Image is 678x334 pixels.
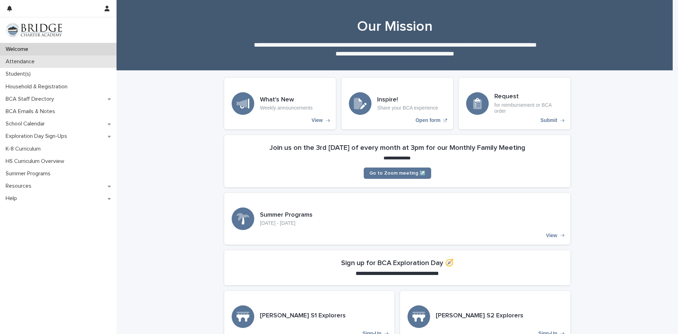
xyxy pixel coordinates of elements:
p: School Calendar [3,121,50,127]
h3: Inspire! [377,96,438,104]
p: Open form [416,117,441,123]
p: HS Curriculum Overview [3,158,70,165]
a: Submit [459,78,570,129]
p: Help [3,195,23,202]
p: Household & Registration [3,83,73,90]
img: V1C1m3IdTEidaUdm9Hs0 [6,23,62,37]
h3: Request [494,93,563,101]
a: View [224,193,570,245]
p: Welcome [3,46,34,53]
p: Weekly announcements [260,105,313,111]
p: Submit [541,117,557,123]
p: View [546,233,557,239]
p: Share your BCA experience [377,105,438,111]
p: Student(s) [3,71,36,77]
p: BCA Staff Directory [3,96,60,102]
p: Resources [3,183,37,189]
h3: Summer Programs [260,211,313,219]
a: Go to Zoom meeting ↗️ [364,168,431,179]
p: Exploration Day Sign-Ups [3,133,73,140]
p: [DATE] - [DATE] [260,220,313,226]
span: Go to Zoom meeting ↗️ [369,171,426,176]
p: View [311,117,323,123]
p: for reimbursement or BCA order [494,102,563,114]
h1: Our Mission [222,18,568,35]
p: BCA Emails & Notes [3,108,61,115]
h3: [PERSON_NAME] S1 Explorers [260,312,346,320]
a: Open form [341,78,453,129]
h3: [PERSON_NAME] S2 Explorers [436,312,523,320]
h3: What's New [260,96,313,104]
h2: Join us on the 3rd [DATE] of every month at 3pm for our Monthly Family Meeting [269,143,525,152]
h2: Sign up for BCA Exploration Day 🧭 [341,259,454,267]
p: Attendance [3,58,40,65]
a: View [224,78,336,129]
p: K-8 Curriculum [3,146,46,152]
p: Summer Programs [3,170,56,177]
